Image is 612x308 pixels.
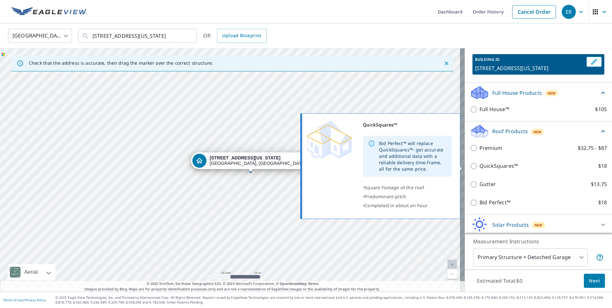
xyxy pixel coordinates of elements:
[596,254,604,261] span: Your report will include the primary structure and a detached garage if one exists.
[447,260,457,269] a: Current Level 20, Zoom In Disabled
[479,162,518,170] p: QuickSquares™
[3,298,23,302] a: Terms of Use
[584,274,605,288] button: Next
[55,295,609,305] p: © 2025 Eagle View Technologies, Inc. and Pictometry International Corp. All Rights Reserved. Repo...
[472,274,527,288] p: Estimated Total: $0
[598,162,607,170] p: $18
[147,281,318,287] span: © 2025 TomTom, Earthstar Geographics SIO, © 2025 Microsoft Corporation, ©
[365,193,406,199] span: Predominant pitch
[475,57,500,62] p: BUILDING ID
[365,184,424,190] span: Square footage of the roof
[363,192,452,201] div: •
[479,199,511,207] p: Bid Perfect™
[93,27,184,45] input: Search by address or latitude-longitude
[578,144,607,152] p: $32.75 - $87
[379,138,447,175] div: Bid Perfect™ will replace QuickSquares™- get accurate and additional data with a reliable deliver...
[475,64,584,72] p: [STREET_ADDRESS][US_STATE]
[25,298,46,302] a: Privacy Policy
[363,183,452,192] div: •
[307,120,352,159] img: Premium
[470,85,607,100] div: Full House ProductsNew
[470,217,607,232] div: Solar ProductsNew
[473,248,588,266] div: Primary Structure + Detached Garage
[222,32,261,40] span: Upload Blueprint
[512,5,556,19] a: Cancel Order
[442,59,451,68] button: Close
[210,155,306,166] div: [GEOGRAPHIC_DATA], [GEOGRAPHIC_DATA] 13615
[363,120,452,129] div: QuickSquares™
[8,264,55,280] div: Aerial
[217,29,266,43] a: Upload Blueprint
[534,129,542,134] span: New
[280,281,307,286] a: OpenStreetMap
[365,202,428,208] span: Completed in about an hour
[308,281,318,286] a: Terms
[492,127,528,135] p: Roof Products
[479,180,496,188] p: Gutter
[479,105,509,113] p: Full House™
[473,238,604,245] p: Measurement Instructions
[191,152,310,172] div: Dropped pin, building 1, Residential property, 309 Washington St Brownville, NY 13615
[12,7,87,17] img: EV Logo
[3,298,46,302] p: |
[479,144,502,152] p: Premium
[8,27,72,45] div: [GEOGRAPHIC_DATA]
[470,124,607,139] div: Roof ProductsNew
[586,57,602,67] button: Edit building 1
[203,29,267,43] div: OR
[210,155,280,160] strong: [STREET_ADDRESS][US_STATE]
[492,221,529,229] p: Solar Products
[548,91,556,96] span: New
[598,199,607,207] p: $18
[29,60,213,66] p: Check that the address is accurate, then drag the marker over the correct structure.
[22,264,40,280] div: Aerial
[562,5,576,19] div: ER
[595,105,607,113] p: $105
[591,180,607,188] p: $13.75
[363,201,452,210] div: •
[589,277,600,285] span: Next
[447,269,457,279] a: Current Level 20, Zoom Out
[535,223,543,228] span: New
[492,89,542,97] p: Full House Products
